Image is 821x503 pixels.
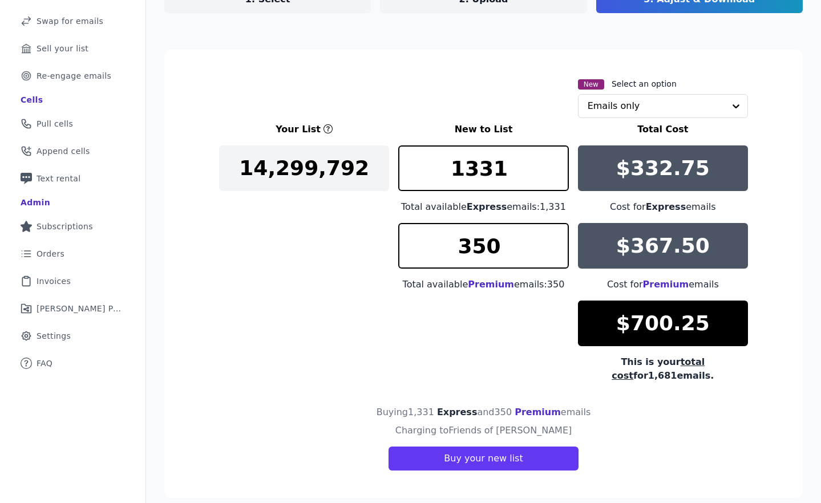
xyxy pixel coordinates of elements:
p: $367.50 [616,234,710,257]
a: Text rental [9,166,136,191]
p: $332.75 [616,157,710,180]
span: Text rental [37,173,81,184]
p: 14,299,792 [239,157,369,180]
span: New [578,79,604,90]
a: Subscriptions [9,214,136,239]
span: FAQ [37,358,52,369]
div: Cost for emails [578,278,748,291]
p: $700.25 [616,312,710,335]
span: Express [646,201,686,212]
span: Premium [643,279,689,290]
a: Orders [9,241,136,266]
span: Subscriptions [37,221,93,232]
div: Admin [21,197,50,208]
span: Pull cells [37,118,73,129]
h4: Buying 1,331 and 350 emails [377,405,591,419]
a: Invoices [9,269,136,294]
span: Settings [37,330,71,342]
div: Total available emails: 350 [398,278,568,291]
span: Premium [515,407,561,417]
label: Select an option [612,78,677,90]
span: Premium [468,279,514,290]
a: Re-engage emails [9,63,136,88]
button: Buy your new list [389,447,578,470]
div: Cells [21,94,43,106]
h4: Charging to Friends of [PERSON_NAME] [395,424,572,437]
span: Express [437,407,478,417]
a: Settings [9,323,136,348]
h3: Total Cost [578,123,748,136]
a: Append cells [9,139,136,164]
a: Sell your list [9,36,136,61]
div: Total available emails: 1,331 [398,200,568,214]
a: Pull cells [9,111,136,136]
span: Re-engage emails [37,70,111,82]
span: [PERSON_NAME] Performance [37,303,123,314]
span: Express [467,201,507,212]
h3: Your List [276,123,321,136]
a: FAQ [9,351,136,376]
a: [PERSON_NAME] Performance [9,296,136,321]
span: Append cells [37,145,90,157]
span: Sell your list [37,43,88,54]
h3: New to List [398,123,568,136]
span: Swap for emails [37,15,103,27]
span: Orders [37,248,64,259]
div: Cost for emails [578,200,748,214]
a: Swap for emails [9,9,136,34]
span: Invoices [37,275,71,287]
div: This is your for 1,681 emails. [578,355,748,383]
